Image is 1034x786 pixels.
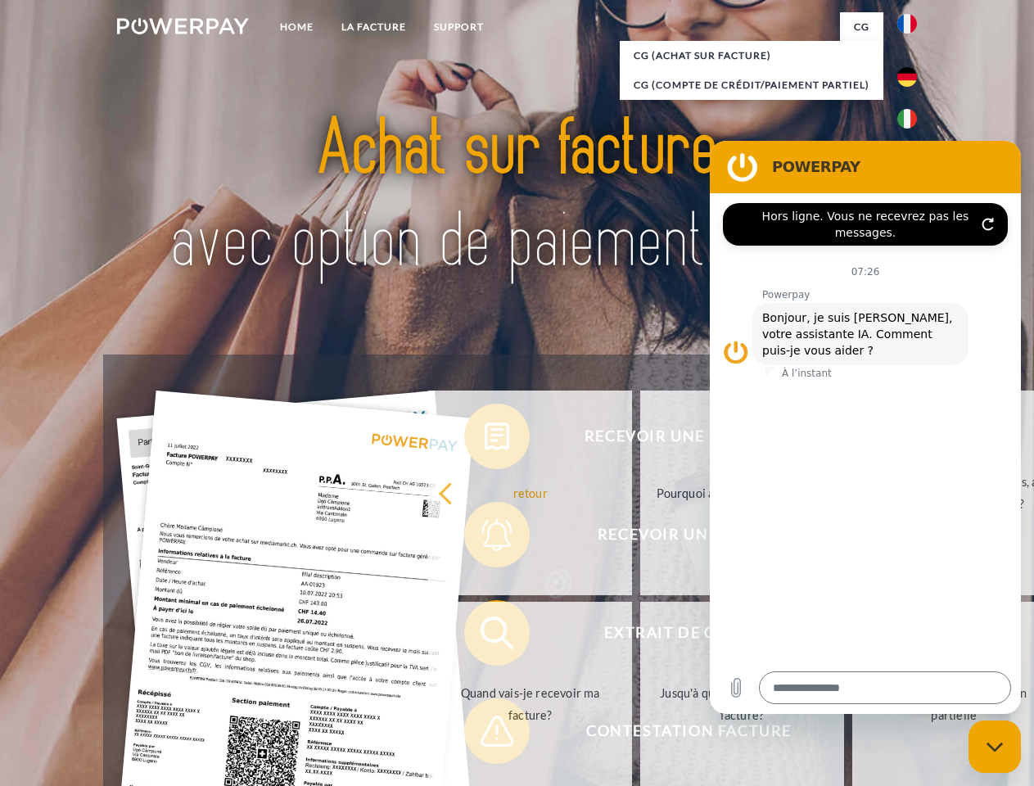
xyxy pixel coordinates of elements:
[620,41,883,70] a: CG (achat sur facture)
[156,79,878,314] img: title-powerpay_fr.svg
[710,141,1021,714] iframe: Fenêtre de messagerie
[650,481,834,504] div: Pourquoi ai-je reçu une facture?
[438,481,622,504] div: retour
[327,12,420,42] a: LA FACTURE
[897,67,917,87] img: de
[266,12,327,42] a: Home
[840,12,883,42] a: CG
[420,12,498,42] a: Support
[620,70,883,100] a: CG (Compte de crédit/paiement partiel)
[117,18,249,34] img: logo-powerpay-white.svg
[650,682,834,726] div: Jusqu'à quand dois-je payer ma facture?
[969,720,1021,773] iframe: Bouton de lancement de la fenêtre de messagerie, conversation en cours
[897,109,917,129] img: it
[897,14,917,34] img: fr
[438,682,622,726] div: Quand vais-je recevoir ma facture?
